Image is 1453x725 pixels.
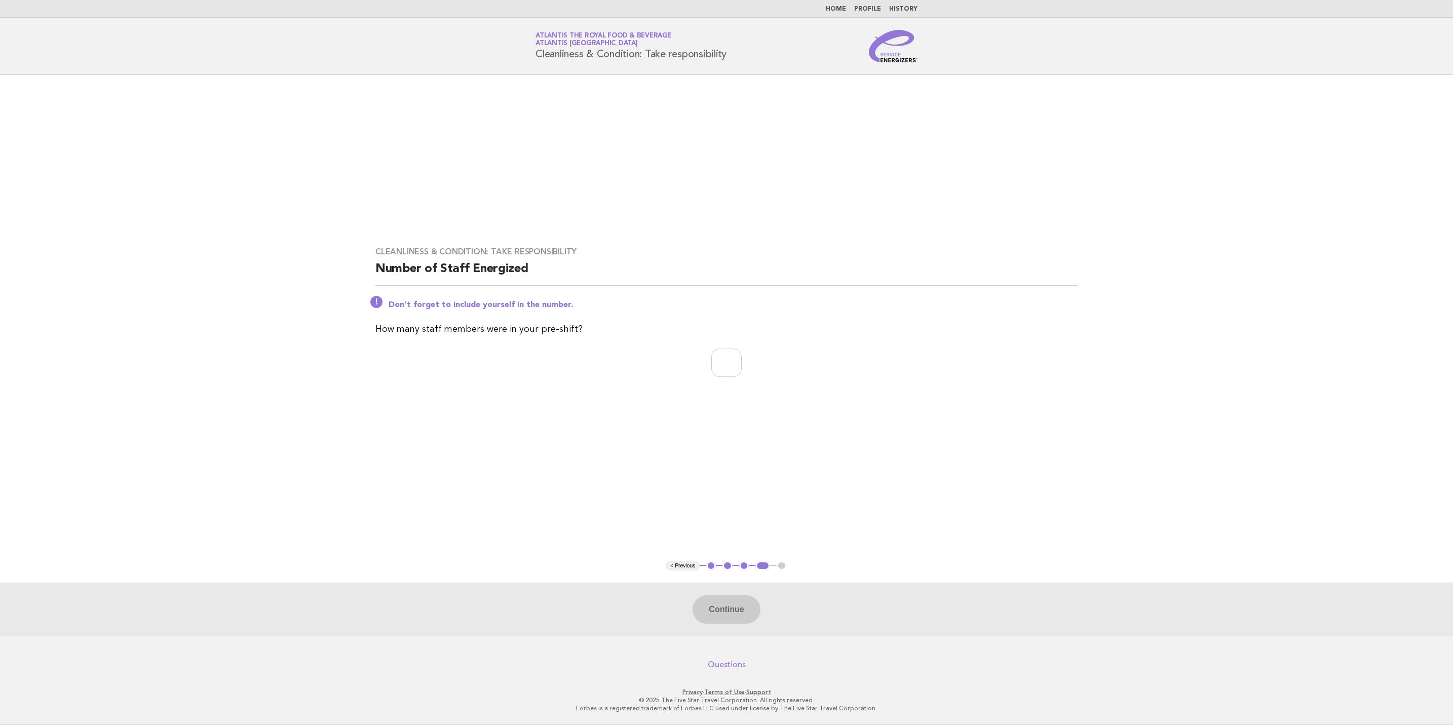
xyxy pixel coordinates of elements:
p: · · [416,688,1037,696]
a: Privacy [682,689,703,696]
a: Questions [708,660,746,670]
img: Service Energizers [869,30,917,62]
h3: Cleanliness & Condition: Take responsibility [375,247,1078,257]
h1: Cleanliness & Condition: Take responsibility [536,33,726,59]
a: Support [746,689,771,696]
button: < Previous [666,561,699,571]
button: 4 [755,561,770,571]
p: Forbes is a registered trademark of Forbes LLC used under license by The Five Star Travel Corpora... [416,704,1037,712]
p: How many staff members were in your pre-shift? [375,322,1078,336]
a: Terms of Use [704,689,745,696]
p: © 2025 The Five Star Travel Corporation. All rights reserved. [416,696,1037,704]
p: Don't forget to include yourself in the number. [389,300,1078,310]
h2: Number of Staff Energized [375,261,1078,286]
span: Atlantis [GEOGRAPHIC_DATA] [536,41,638,47]
a: Profile [854,6,881,12]
button: 1 [706,561,716,571]
a: History [889,6,917,12]
button: 2 [722,561,733,571]
button: 3 [739,561,749,571]
a: Home [826,6,846,12]
a: Atlantis the Royal Food & BeverageAtlantis [GEOGRAPHIC_DATA] [536,32,672,47]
